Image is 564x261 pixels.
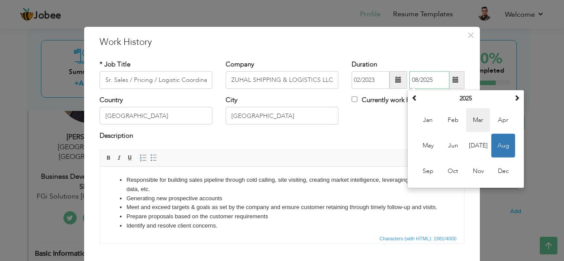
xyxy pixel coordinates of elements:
[352,96,419,105] label: Currently work here
[100,167,464,233] iframe: Rich Text Editor, workEditor
[416,108,440,132] span: Jan
[149,153,159,163] a: Insert/Remove Bulleted List
[100,35,464,48] h3: Work History
[416,134,440,158] span: May
[441,134,465,158] span: Jun
[352,71,390,89] input: From
[100,131,133,140] label: Description
[491,159,515,183] span: Dec
[441,159,465,183] span: Oct
[409,71,449,89] input: Present
[491,108,515,132] span: Apr
[466,134,490,158] span: [DATE]
[464,28,478,42] button: Close
[466,159,490,183] span: Nov
[412,95,418,101] span: Previous Year
[226,59,254,69] label: Company
[26,64,338,82] li: Directly manage and sell to customers through coordinating with the pricing team and initiate for...
[352,59,377,69] label: Duration
[420,92,512,105] th: Select Year
[125,153,135,163] a: Underline
[104,153,114,163] a: Bold
[378,235,458,243] span: Characters (with HTML): 1981/4000
[352,96,357,102] input: Currently work here
[514,95,520,101] span: Next Year
[378,235,459,243] div: Statistics
[100,59,130,69] label: * Job Title
[441,108,465,132] span: Feb
[138,153,148,163] a: Insert/Remove Numbered List
[100,96,123,105] label: Country
[226,96,237,105] label: City
[467,27,475,43] span: ×
[466,108,490,132] span: Mar
[416,159,440,183] span: Sep
[491,134,515,158] span: Aug
[115,153,124,163] a: Italic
